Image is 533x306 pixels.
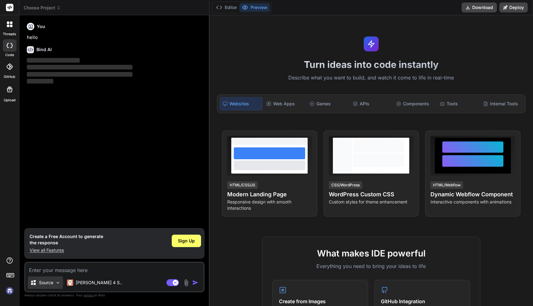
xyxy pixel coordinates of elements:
[67,280,73,286] img: Claude 4 Sonnet
[329,199,414,205] p: Custom styles for theme enhancement
[239,3,270,12] button: Preview
[220,97,262,110] div: Websites
[481,97,523,110] div: Internal Tools
[437,97,479,110] div: Tools
[213,74,529,82] p: Describe what you want to build, and watch it come to life in real-time
[227,190,312,199] h4: Modern Landing Page
[381,298,463,305] h4: GitHub Integration
[3,31,16,37] label: threads
[24,292,204,298] p: Always double-check its answers. Your in Bind
[279,298,362,305] h4: Create from Images
[329,190,414,199] h4: WordPress Custom CSS
[4,74,15,79] label: GitHub
[39,280,53,286] p: Source
[5,52,14,58] label: code
[499,2,528,12] button: Deploy
[192,280,199,286] img: icon
[227,181,258,189] div: HTML/CSS/JS
[329,181,362,189] div: CSS/WordPress
[350,97,392,110] div: APIs
[4,98,16,103] label: Upload
[394,97,436,110] div: Components
[30,247,103,253] p: View all Features
[183,279,190,286] img: attachment
[27,72,132,77] span: ‌
[27,58,80,63] span: ‌
[213,59,529,70] h1: Turn ideas into code instantly
[4,285,15,296] img: signin
[37,23,45,30] h6: You
[430,199,515,205] p: Interactive components with animations
[307,97,349,110] div: Games
[24,5,61,11] span: Choose Project
[30,233,103,246] h1: Create a Free Account to generate the response
[27,65,132,69] span: ‌
[227,199,312,211] p: Responsive design with smooth interactions
[272,262,470,270] p: Everything you need to bring your ideas to life
[462,2,497,12] button: Download
[84,293,95,297] span: privacy
[430,190,515,199] h4: Dynamic Webflow Component
[27,34,203,41] p: hello
[55,280,60,285] img: Pick Models
[264,97,306,110] div: Web Apps
[27,79,53,84] span: ‌
[214,3,239,12] button: Editor
[178,238,195,244] span: Sign Up
[36,46,52,53] h6: Bind AI
[272,247,470,260] h2: What makes IDE powerful
[430,181,463,189] div: HTML/Webflow
[76,280,122,286] p: [PERSON_NAME] 4 S..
